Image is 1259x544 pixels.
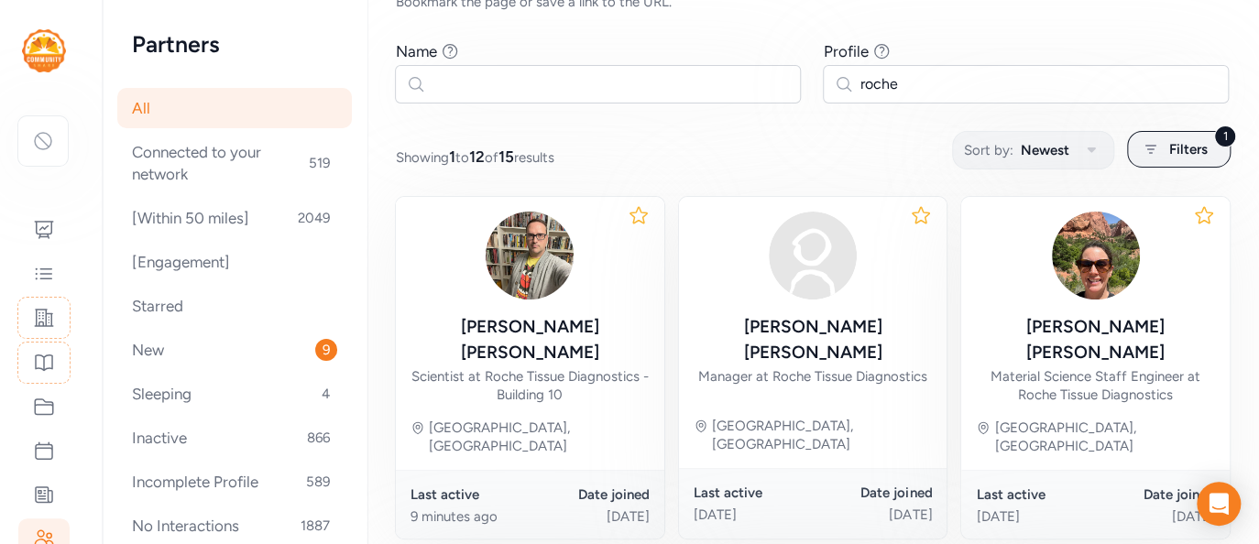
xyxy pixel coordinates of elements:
div: [GEOGRAPHIC_DATA], [GEOGRAPHIC_DATA] [429,419,650,455]
div: Name [396,40,437,62]
span: 866 [300,427,337,449]
div: [DATE] [530,507,649,526]
div: [PERSON_NAME] [PERSON_NAME] [976,314,1215,365]
div: Date joined [1096,485,1215,504]
span: 1887 [293,515,337,537]
img: V9LHd1S8QtqmUONls5yB [486,212,574,299]
div: 1 [1214,125,1236,147]
div: Incomplete Profile [117,462,352,502]
div: New [117,330,352,370]
button: Sort by:Newest [952,131,1114,169]
div: 9 minutes ago [411,507,530,526]
span: 589 [299,471,337,493]
div: [PERSON_NAME] [PERSON_NAME] [411,314,650,365]
div: Open Intercom Messenger [1197,482,1241,526]
div: Scientist at Roche Tissue Diagnostics - Building 10 [411,367,650,404]
div: Date joined [813,484,932,502]
span: 2049 [290,207,337,229]
div: All [117,88,352,128]
span: Filters [1169,138,1208,160]
span: 12 [469,147,485,166]
div: Last active [976,485,1095,504]
div: Inactive [117,418,352,458]
div: [DATE] [813,506,932,524]
span: 15 [498,147,514,166]
div: [GEOGRAPHIC_DATA], [GEOGRAPHIC_DATA] [712,417,933,453]
span: Sort by: [964,139,1013,161]
div: Starred [117,286,352,326]
div: Connected to your network [117,132,352,194]
span: 4 [314,383,337,405]
div: [PERSON_NAME] [PERSON_NAME] [694,314,933,365]
img: EdUKgpX1RZW61CfkevHF [1052,212,1140,299]
img: logo [22,29,66,72]
div: Material Science Staff Engineer at Roche Tissue Diagnostics [976,367,1215,404]
span: 1 [449,147,455,166]
div: Profile [824,40,869,62]
span: 9 [315,339,337,361]
div: [DATE] [694,506,813,524]
div: [Engagement] [117,242,352,282]
span: 519 [301,152,337,174]
img: avatar38fbb18c.svg [769,212,857,299]
span: Showing to of results [396,146,554,168]
div: [DATE] [1096,507,1215,526]
div: Date joined [530,485,649,504]
div: [DATE] [976,507,1095,526]
div: Last active [411,485,530,504]
div: Sleeping [117,374,352,414]
div: [GEOGRAPHIC_DATA], [GEOGRAPHIC_DATA] [994,419,1215,455]
span: Newest [1021,139,1069,161]
div: Last active [694,484,813,502]
div: [Within 50 miles] [117,198,352,238]
h2: Partners [132,29,337,59]
div: Manager at Roche Tissue Diagnostics [698,367,927,386]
